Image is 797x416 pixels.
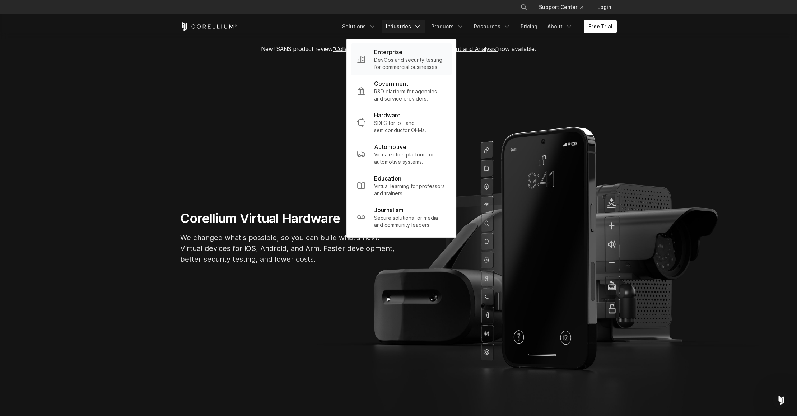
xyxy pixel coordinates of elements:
div: Navigation Menu [338,20,617,33]
a: Hardware SDLC for IoT and semiconductor OEMs. [351,107,452,138]
a: Support Center [533,1,589,14]
h1: Corellium Virtual Hardware [180,210,396,226]
p: Virtualization platform for automotive systems. [374,151,446,165]
p: Journalism [374,206,404,214]
a: Enterprise DevOps and security testing for commercial businesses. [351,43,452,75]
iframe: Intercom live chat [773,392,790,409]
p: Automotive [374,142,406,151]
p: Secure solutions for media and community leaders. [374,214,446,229]
div: Navigation Menu [512,1,617,14]
a: Education Virtual learning for professors and trainers. [351,170,452,201]
a: About [543,20,577,33]
p: R&D platform for agencies and service providers. [374,88,446,102]
p: We changed what's possible, so you can build what's next. Virtual devices for iOS, Android, and A... [180,232,396,265]
p: Hardware [374,111,401,120]
p: Enterprise [374,48,402,56]
p: Education [374,174,401,183]
a: Government R&D platform for agencies and service providers. [351,75,452,107]
a: Corellium Home [180,22,237,31]
a: Solutions [338,20,380,33]
a: Login [592,1,617,14]
a: "Collaborative Mobile App Security Development and Analysis" [333,45,498,52]
a: Free Trial [584,20,617,33]
a: Resources [470,20,515,33]
a: Pricing [516,20,542,33]
a: Industries [382,20,425,33]
span: New! SANS product review now available. [261,45,536,52]
p: SDLC for IoT and semiconductor OEMs. [374,120,446,134]
a: Automotive Virtualization platform for automotive systems. [351,138,452,170]
button: Search [517,1,530,14]
p: DevOps and security testing for commercial businesses. [374,56,446,71]
p: Virtual learning for professors and trainers. [374,183,446,197]
p: Government [374,79,408,88]
a: Journalism Secure solutions for media and community leaders. [351,201,452,233]
a: Products [427,20,468,33]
